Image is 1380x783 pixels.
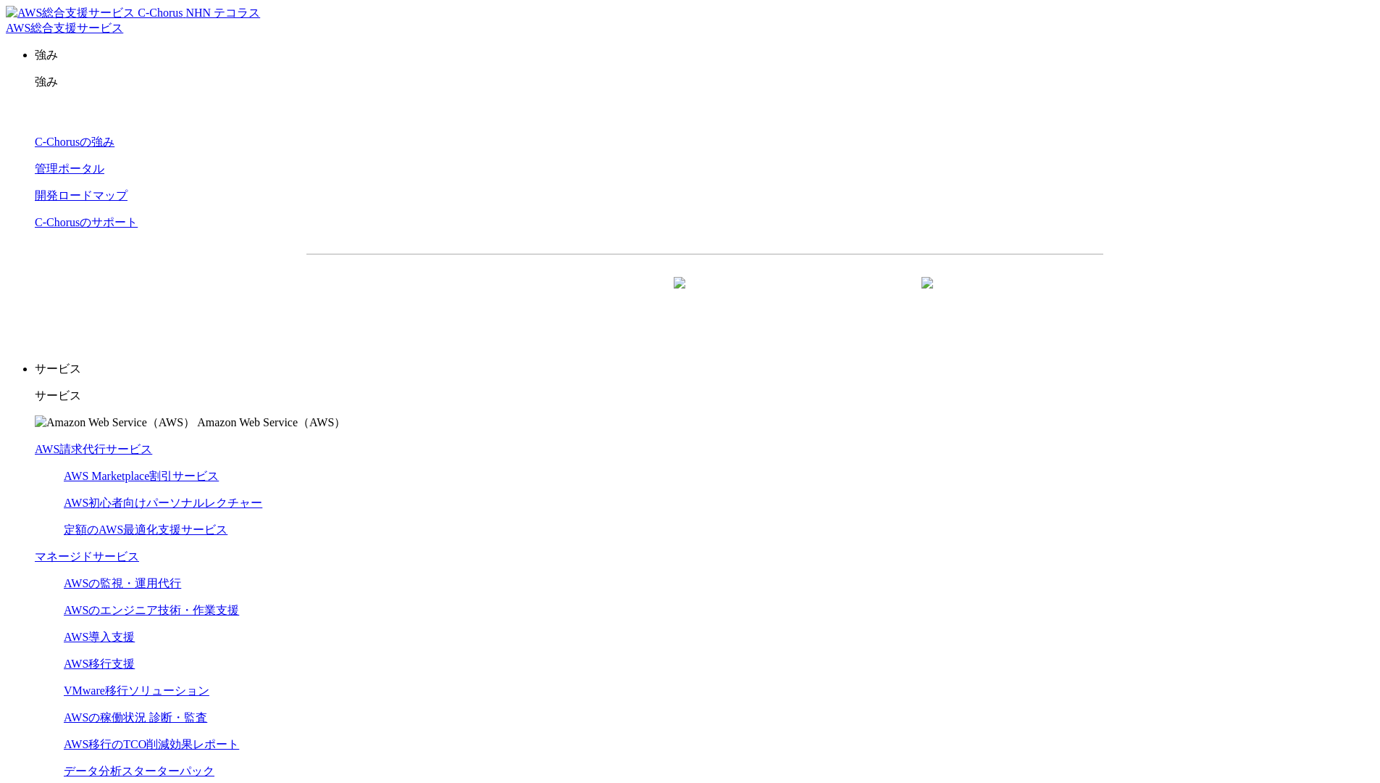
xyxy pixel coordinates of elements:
img: 矢印 [921,277,933,315]
a: AWS初心者向けパーソナルレクチャー [64,497,262,509]
a: VMware移行ソリューション [64,684,209,697]
a: AWS請求代行サービス [35,443,152,455]
a: AWS Marketplace割引サービス [64,470,219,482]
a: AWSのエンジニア技術・作業支援 [64,604,239,616]
a: 定額のAWS最適化支援サービス [64,523,227,536]
a: AWS導入支援 [64,631,135,643]
p: 強み [35,75,1374,90]
a: AWSの監視・運用代行 [64,577,181,589]
a: 管理ポータル [35,162,104,175]
p: 強み [35,48,1374,63]
a: マネージドサービス [35,550,139,563]
p: サービス [35,362,1374,377]
span: Amazon Web Service（AWS） [197,416,346,428]
a: AWS移行支援 [64,658,135,670]
p: サービス [35,389,1374,404]
img: 矢印 [674,277,685,315]
img: Amazon Web Service（AWS） [35,415,195,431]
a: AWS移行のTCO削減効果レポート [64,738,239,750]
a: C-Chorusのサポート [35,216,138,228]
a: まずは相談する [712,278,945,314]
a: C-Chorusの強み [35,136,114,148]
a: 資料を請求する [464,278,698,314]
a: 開発ロードマップ [35,189,127,202]
img: AWS総合支援サービス C-Chorus [6,6,183,21]
a: AWSの稼働状況 診断・監査 [64,711,207,724]
a: データ分析スターターパック [64,765,214,777]
a: AWS総合支援サービス C-Chorus NHN テコラスAWS総合支援サービス [6,7,260,34]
